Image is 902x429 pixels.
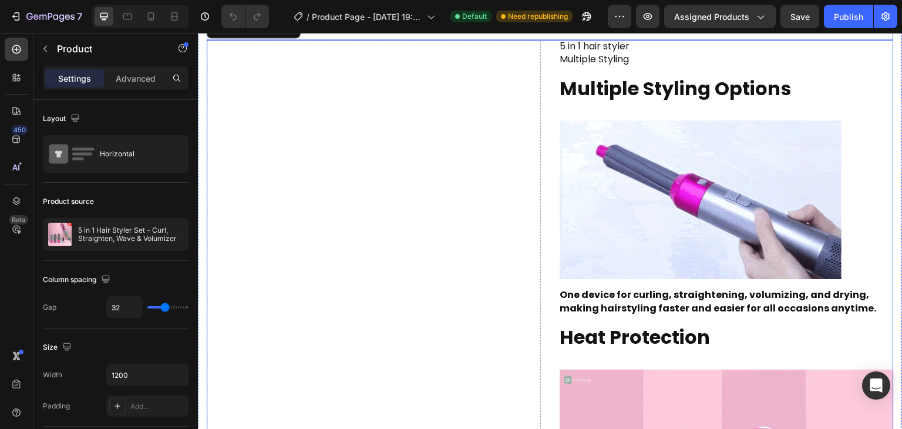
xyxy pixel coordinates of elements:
[43,111,82,127] div: Layout
[674,11,749,23] span: Assigned Products
[116,72,156,85] p: Advanced
[130,401,186,412] div: Add...
[48,223,72,246] img: product feature img
[862,371,890,400] div: Open Intercom Messenger
[107,297,142,318] input: Auto
[664,5,776,28] button: Assigned Products
[43,272,113,288] div: Column spacing
[43,370,62,380] div: Width
[462,11,487,22] span: Default
[57,42,157,56] p: Product
[508,11,568,22] span: Need republishing
[43,302,56,313] div: Gap
[100,140,171,167] div: Horizontal
[107,364,188,386] input: Auto
[43,196,94,207] div: Product source
[5,5,87,28] button: 7
[43,340,74,356] div: Size
[9,215,28,224] div: Beta
[312,11,422,23] span: Product Page - [DATE] 19:42:00
[58,72,91,85] p: Settings
[362,43,696,69] h1: Multiple Styling Options
[221,5,269,28] div: Undo/Redo
[11,125,28,135] div: 450
[43,401,70,411] div: Padding
[824,5,873,28] button: Publish
[78,226,183,243] p: 5 in 1 Hair Styler Set - Curl, Straighten, Wave & Volumizer
[198,33,902,429] iframe: Design area
[77,9,82,24] p: 7
[834,11,863,23] div: Publish
[307,11,309,23] span: /
[362,256,696,282] h4: One device for curling, straightening, volumizing, and drying, making hairstyling faster and easi...
[362,291,696,318] h1: Heat Protection
[780,5,819,28] button: Save
[790,12,810,22] span: Save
